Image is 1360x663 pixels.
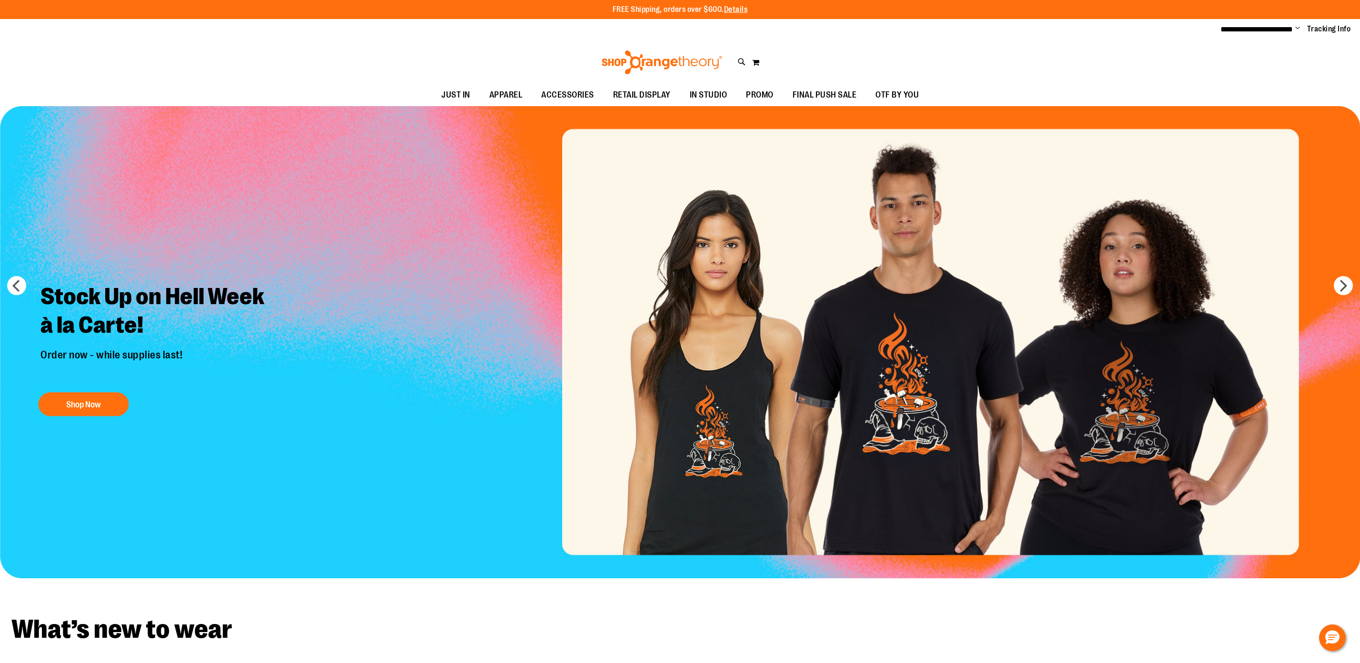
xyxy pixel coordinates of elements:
a: RETAIL DISPLAY [604,84,680,106]
a: JUST IN [432,84,480,106]
a: ACCESSORIES [532,84,604,106]
span: JUST IN [441,84,470,106]
button: next [1334,276,1353,295]
span: APPAREL [489,84,523,106]
button: Account menu [1295,24,1300,34]
a: Tracking Info [1307,24,1351,34]
a: FINAL PUSH SALE [783,84,866,106]
h2: What’s new to wear [11,616,1349,643]
a: PROMO [736,84,783,106]
p: FREE Shipping, orders over $600. [613,4,748,15]
span: IN STUDIO [690,84,727,106]
span: OTF BY YOU [875,84,919,106]
span: RETAIL DISPLAY [613,84,671,106]
a: OTF BY YOU [866,84,928,106]
span: PROMO [746,84,774,106]
button: Shop Now [38,393,129,416]
button: Hello, have a question? Let’s chat. [1319,624,1346,651]
a: APPAREL [480,84,532,106]
button: prev [7,276,26,295]
a: IN STUDIO [680,84,737,106]
span: FINAL PUSH SALE [793,84,857,106]
a: Stock Up on Hell Week à la Carte! Order now - while supplies last! Shop Now [33,275,281,421]
span: ACCESSORIES [541,84,594,106]
a: Details [724,5,748,14]
p: Order now - while supplies last! [33,349,281,383]
h2: Stock Up on Hell Week à la Carte! [33,275,281,349]
img: Shop Orangetheory [600,50,724,74]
